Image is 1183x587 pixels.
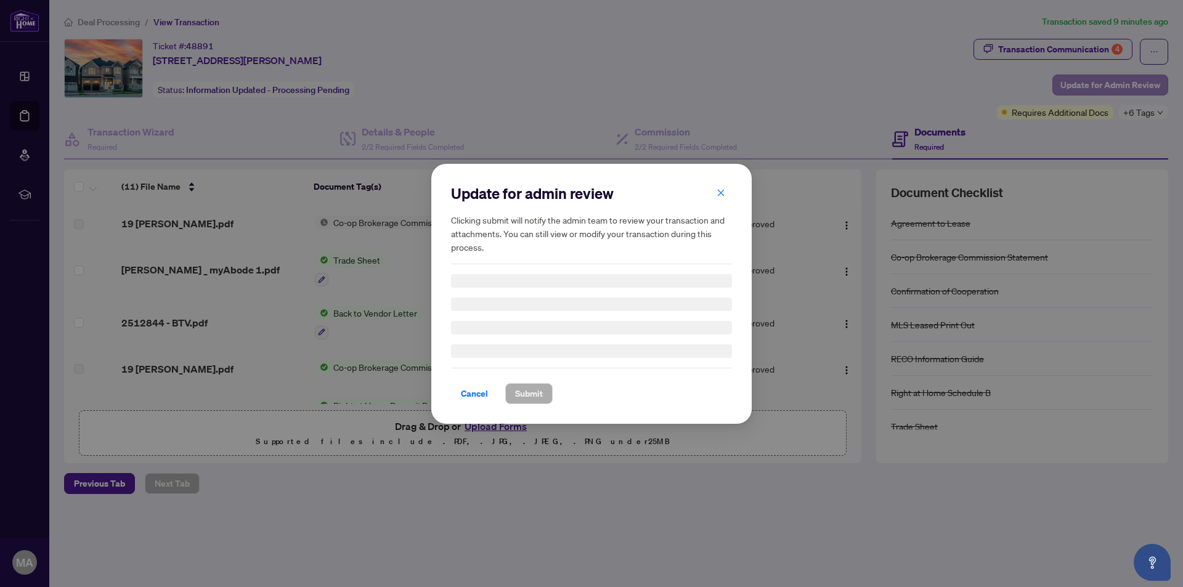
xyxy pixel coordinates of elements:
button: Cancel [451,383,498,404]
span: Cancel [461,384,488,403]
h5: Clicking submit will notify the admin team to review your transaction and attachments. You can st... [451,213,732,254]
h2: Update for admin review [451,184,732,203]
button: Open asap [1134,544,1171,581]
span: close [717,188,725,196]
button: Submit [505,383,553,404]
